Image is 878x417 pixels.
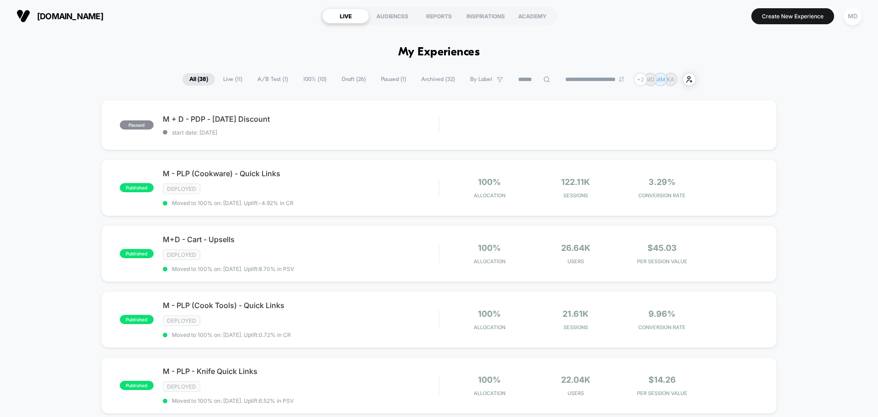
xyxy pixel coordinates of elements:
span: All ( 38 ) [182,73,215,86]
span: PER SESSION VALUE [621,258,703,265]
span: $14.26 [648,375,676,385]
p: KA [667,76,674,83]
span: Moved to 100% on: [DATE] . Uplift: 8.70% in PSV [172,265,294,272]
div: ACADEMY [509,9,556,23]
p: MM [655,76,665,83]
span: By Label [470,76,492,83]
span: 100% [478,309,501,319]
span: 100% ( 10 ) [296,73,333,86]
div: LIVE [322,9,369,23]
span: CONVERSION RATE [621,192,703,199]
span: Paused ( 1 ) [374,73,413,86]
span: Users [535,390,617,396]
span: 21.61k [562,309,589,319]
span: Draft ( 26 ) [335,73,373,86]
img: end [619,76,624,82]
div: + 2 [634,73,647,86]
span: Moved to 100% on: [DATE] . Uplift: 6.52% in PSV [172,397,294,404]
button: MD [841,7,864,26]
span: A/B Test ( 1 ) [251,73,295,86]
span: 100% [478,375,501,385]
span: $45.03 [648,243,677,253]
span: M - PLP (Cook Tools) - Quick Links [163,301,439,310]
span: Deployed [163,381,200,392]
span: published [120,183,154,192]
span: 22.04k [561,375,590,385]
button: [DOMAIN_NAME] [14,9,106,23]
span: 26.64k [561,243,590,253]
span: Moved to 100% on: [DATE] . Uplift: -4.92% in CR [172,200,294,206]
span: 122.11k [561,177,590,187]
span: published [120,315,154,324]
span: M - PLP - Knife Quick Links [163,367,439,376]
div: AUDIENCES [369,9,416,23]
span: 100% [478,177,501,187]
span: published [120,249,154,258]
span: published [120,381,154,390]
div: REPORTS [416,9,462,23]
h1: My Experiences [398,46,480,59]
span: start date: [DATE] [163,129,439,136]
span: Allocation [474,324,505,330]
button: Create New Experience [751,8,834,24]
span: CONVERSION RATE [621,324,703,330]
span: Deployed [163,184,200,194]
span: Users [535,258,617,265]
span: Sessions [535,324,617,330]
span: Deployed [163,315,200,326]
span: Allocation [474,258,505,265]
span: Archived ( 32 ) [414,73,462,86]
div: MD [844,7,862,25]
span: PER SESSION VALUE [621,390,703,396]
span: M+D - Cart - Upsells [163,235,439,244]
span: Sessions [535,192,617,199]
span: M - PLP (Cookware) - Quick Links [163,169,439,178]
span: Deployed [163,249,200,260]
span: Allocation [474,192,505,199]
span: paused [120,120,154,130]
span: 3.29% [648,177,675,187]
span: [DOMAIN_NAME] [37,11,103,21]
span: Moved to 100% on: [DATE] . Uplift: 0.72% in CR [172,331,291,338]
span: Allocation [474,390,505,396]
span: Live ( 11 ) [216,73,249,86]
span: 9.96% [648,309,675,319]
img: Visually logo [16,9,30,23]
span: M + D - PDP - [DATE] Discount [163,114,439,124]
p: MD [646,76,655,83]
div: INSPIRATIONS [462,9,509,23]
span: 100% [478,243,501,253]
